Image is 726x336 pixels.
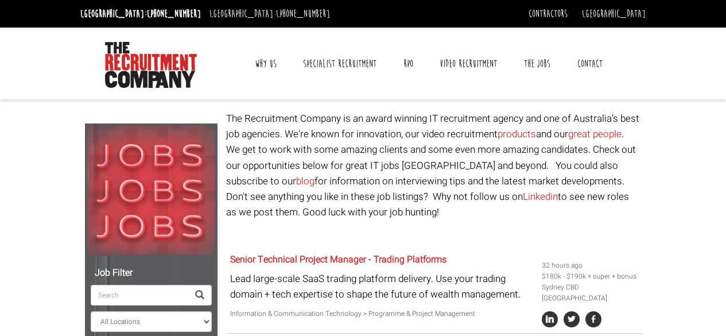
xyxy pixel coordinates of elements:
[230,308,533,319] p: Information & Communication Technology > Programme & Project Management
[230,271,533,302] p: Lead large-scale SaaS trading platform delivery. Use your trading domain + tech expertise to shap...
[294,49,385,78] a: Specialist Recruitment
[91,285,188,306] input: Search
[230,253,447,267] a: Senior Technical Project Manager - Trading Platforms
[91,268,212,279] h5: Job Filter
[523,190,558,204] a: Linkedin
[246,49,285,78] a: Why Us
[296,174,315,188] a: blog
[77,5,204,23] li: [GEOGRAPHIC_DATA]:
[85,123,218,256] img: Jobs, Jobs, Jobs
[542,260,637,271] li: 32 hours ago
[105,42,197,88] img: The Recruitment Company
[515,49,559,78] a: The Jobs
[498,127,536,141] a: products
[207,5,333,23] li: [GEOGRAPHIC_DATA]:
[147,7,201,20] a: [PHONE_NUMBER]
[226,111,642,220] p: The Recruitment Company is an award winning IT recruitment agency and one of Australia's best job...
[569,49,611,78] a: Contact
[276,7,330,20] a: [PHONE_NUMBER]
[582,7,646,20] a: [GEOGRAPHIC_DATA]
[529,7,568,20] a: Contractors
[431,49,506,78] a: Video Recruitment
[395,49,422,78] a: RPO
[568,127,622,141] a: great people
[542,271,637,282] li: $180k - $190k + super + bonus
[542,282,637,304] li: Sydney CBD [GEOGRAPHIC_DATA]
